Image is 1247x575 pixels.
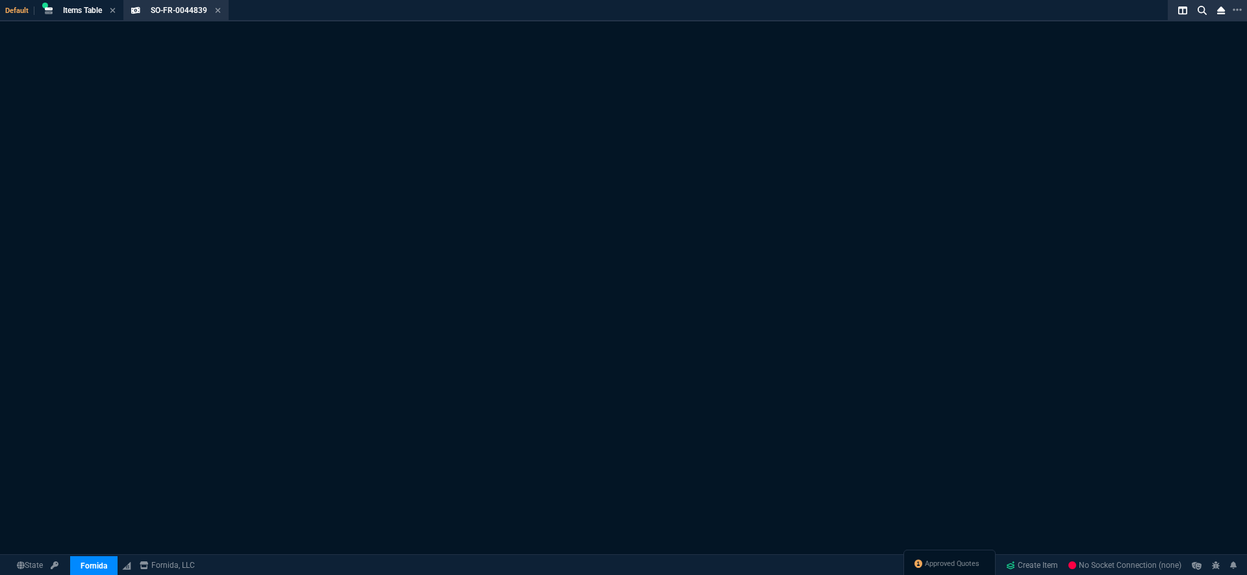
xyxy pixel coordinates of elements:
[1192,3,1212,18] nx-icon: Search
[1001,556,1063,575] a: Create Item
[925,559,979,569] span: Approved Quotes
[151,6,207,15] span: SO-FR-0044839
[1212,3,1230,18] nx-icon: Close Workbench
[215,6,221,16] nx-icon: Close Tab
[136,559,199,571] a: msbcCompanyName
[1068,561,1181,570] span: No Socket Connection (none)
[1233,4,1242,16] nx-icon: Open New Tab
[5,6,34,15] span: Default
[63,6,102,15] span: Items Table
[13,559,47,571] a: Global State
[1173,3,1192,18] nx-icon: Split Panels
[47,559,62,571] a: API TOKEN
[110,6,116,16] nx-icon: Close Tab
